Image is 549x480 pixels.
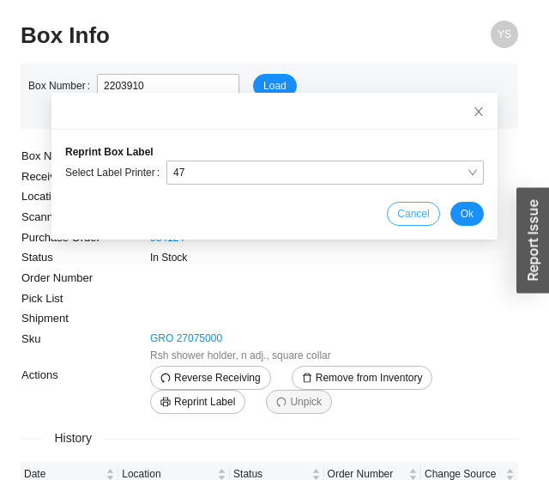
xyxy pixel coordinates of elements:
span: Load [263,77,287,94]
h2: Box Info [21,21,394,51]
td: Shipment [21,308,149,329]
strong: Reprint Box Label [65,146,154,158]
a: 984124 [150,232,184,244]
td: Actions [21,365,149,415]
td: Purchase Order [21,228,149,248]
button: printerReprint Label [150,390,245,414]
td: In Stock [149,247,518,268]
span: Cancel [397,205,429,222]
span: Rsh shower holder, n adj., square collar [150,347,331,364]
span: Reprint Label [174,393,235,410]
span: YS [498,21,511,48]
td: Pick List [21,289,149,309]
span: delete [302,373,312,385]
button: Ok [450,202,484,226]
span: close [473,106,485,118]
td: Received [21,167,149,187]
label: Select Label Printer [65,161,166,185]
button: deleteRemove from Inventory [292,366,433,390]
td: Location [21,186,149,207]
td: Status [21,247,149,268]
span: Ok [461,205,474,222]
span: Reverse Receiving [174,369,261,386]
button: undoReverse Receiving [150,366,271,390]
button: Load [253,74,297,98]
button: undoUnpick [266,390,332,414]
span: 47 [173,161,477,184]
button: Cancel [387,202,439,226]
span: History [42,428,104,448]
td: Sku [21,329,149,365]
a: GRO 27075000 [150,330,222,347]
span: Remove from Inventory [316,369,423,386]
td: Order Number [21,268,149,289]
span: undo [160,373,171,385]
td: Box Number [21,146,149,167]
label: Box Number [28,74,97,98]
button: Close [460,93,498,131]
td: Scanned [21,207,149,228]
span: printer [160,397,171,409]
